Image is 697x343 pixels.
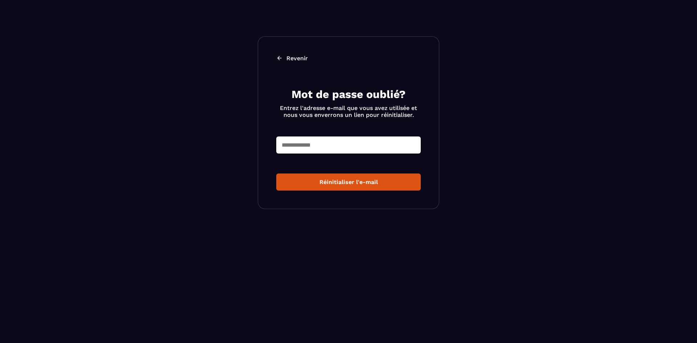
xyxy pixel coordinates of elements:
[276,55,421,62] a: Revenir
[276,87,421,102] h2: Mot de passe oublié?
[276,105,421,118] p: Entrez l'adresse e-mail que vous avez utilisée et nous vous enverrons un lien pour réinitialiser.
[286,55,308,62] p: Revenir
[276,173,421,191] button: Réinitialiser l'e-mail
[282,179,415,185] div: Réinitialiser l'e-mail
